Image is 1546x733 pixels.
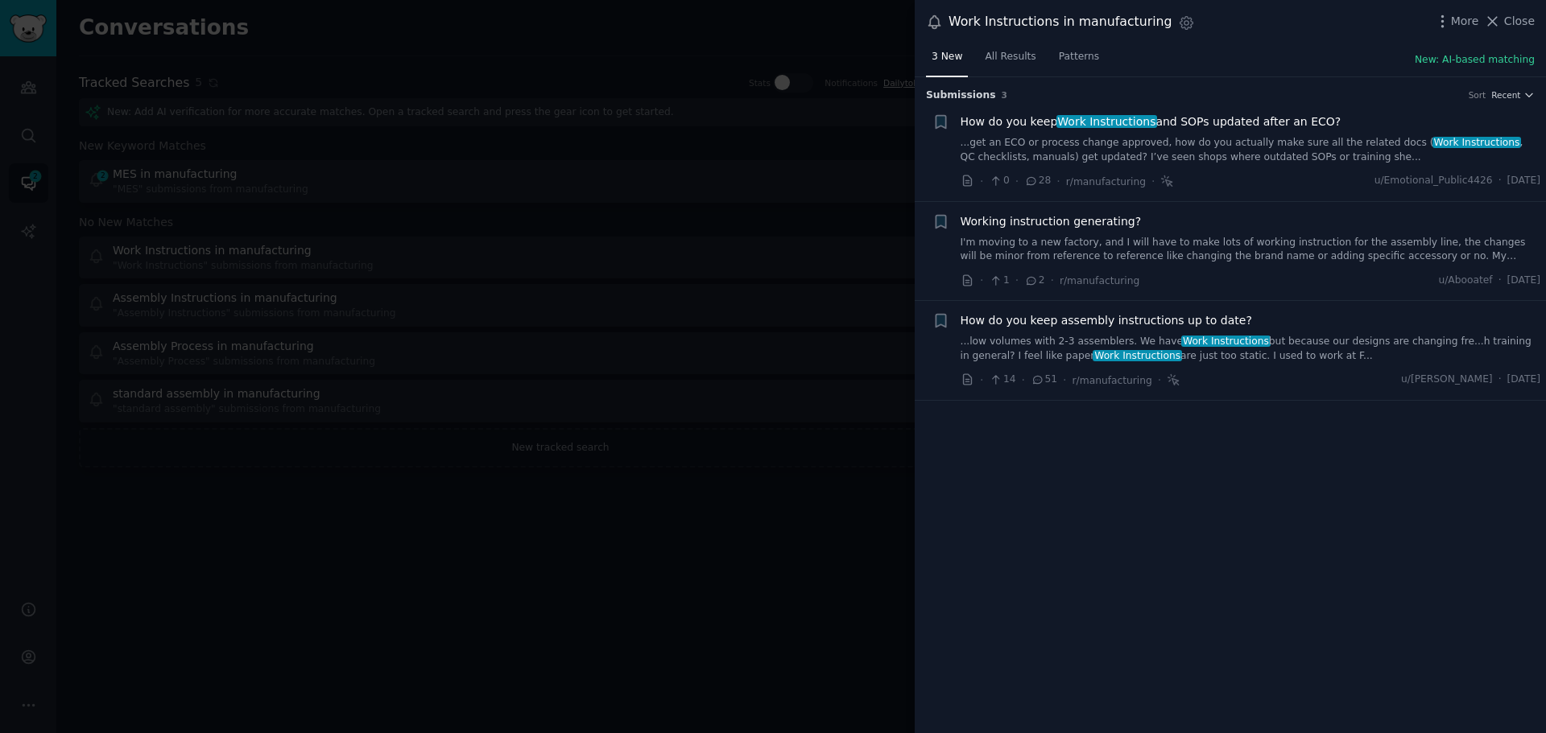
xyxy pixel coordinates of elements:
[1484,13,1535,30] button: Close
[1432,137,1521,148] span: Work Instructions
[980,372,983,389] span: ·
[1504,13,1535,30] span: Close
[1434,13,1479,30] button: More
[926,44,968,77] a: 3 New
[1022,372,1025,389] span: ·
[980,173,983,190] span: ·
[1181,336,1270,347] span: Work Instructions
[979,44,1041,77] a: All Results
[961,335,1541,363] a: ...low volumes with 2-3 assemblers. We haveWork Instructionsbut because our designs are changing ...
[961,213,1142,230] a: Working instruction generating?
[1507,373,1540,387] span: [DATE]
[961,136,1541,164] a: ...get an ECO or process change approved, how do you actually make sure all the related docs (Wor...
[949,12,1172,32] div: Work Instructions in manufacturing
[1015,173,1019,190] span: ·
[1498,274,1502,288] span: ·
[1060,275,1139,286] span: r/manufacturing
[1051,272,1054,289] span: ·
[961,236,1541,264] a: I'm moving to a new factory, and I will have to make lots of working instruction for the assembly...
[1063,372,1066,389] span: ·
[1498,174,1502,188] span: ·
[1059,50,1099,64] span: Patterns
[1093,350,1181,361] span: Work Instructions
[1415,53,1535,68] button: New: AI-based matching
[926,89,996,103] span: Submission s
[1469,89,1486,101] div: Sort
[985,50,1035,64] span: All Results
[1053,44,1105,77] a: Patterns
[1002,90,1007,100] span: 3
[989,274,1009,288] span: 1
[1438,274,1492,288] span: u/Abooatef
[1056,173,1060,190] span: ·
[1151,173,1155,190] span: ·
[989,373,1015,387] span: 14
[1507,174,1540,188] span: [DATE]
[1015,272,1019,289] span: ·
[1507,274,1540,288] span: [DATE]
[1491,89,1520,101] span: Recent
[1056,115,1158,128] span: Work Instructions
[1024,274,1044,288] span: 2
[1451,13,1479,30] span: More
[980,272,983,289] span: ·
[1374,174,1493,188] span: u/Emotional_Public4426
[961,113,1341,130] a: How do you keepWork Instructionsand SOPs updated after an ECO?
[1066,176,1146,187] span: r/manufacturing
[1401,373,1493,387] span: u/[PERSON_NAME]
[1073,375,1152,386] span: r/manufacturing
[1498,373,1502,387] span: ·
[961,113,1341,130] span: How do you keep and SOPs updated after an ECO?
[1491,89,1535,101] button: Recent
[1031,373,1057,387] span: 51
[1024,174,1051,188] span: 28
[1158,372,1161,389] span: ·
[989,174,1009,188] span: 0
[961,312,1252,329] a: How do you keep assembly instructions up to date?
[932,50,962,64] span: 3 New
